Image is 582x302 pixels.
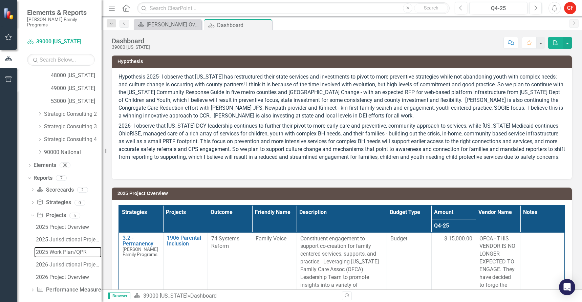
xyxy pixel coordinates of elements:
[34,222,102,233] a: 2025 Project Overview
[3,8,15,20] img: ClearPoint Strategy
[77,187,88,193] div: 2
[123,246,158,257] span: [PERSON_NAME] Family Programs
[134,292,337,300] div: »
[112,37,150,45] div: Dashboard
[167,235,204,247] a: 1906 Parental Inclusion
[36,274,102,280] div: 2026 Project Overview
[472,4,525,13] div: Q4-25
[69,213,80,218] div: 5
[469,2,527,14] button: Q4-25
[27,8,95,17] span: Elements & Reports
[37,286,104,294] a: Performance Measures
[51,72,102,80] a: 48000 [US_STATE]
[34,234,102,245] a: 2025 Jurisdictional Projects Assessment
[27,17,95,28] small: [PERSON_NAME] Family Programs
[117,191,568,196] h3: 2025 Project Overview
[60,163,70,168] div: 30
[44,110,102,118] a: Strategic Consulting 2
[444,235,472,243] span: $ 15,000.00
[37,199,71,207] a: Strategies
[44,149,102,156] a: 90000 National
[34,259,102,270] a: 2026 Jurisdictional Projects Assessment
[424,5,438,10] span: Search
[211,235,239,250] span: 74 Systems Reform
[147,20,200,29] div: [PERSON_NAME] Overview
[51,85,102,92] a: 49000 [US_STATE]
[123,235,160,247] a: 3.2 - Permanency
[27,38,95,46] a: 39000 [US_STATE]
[34,161,56,169] a: Elements
[112,45,150,50] div: 39000 [US_STATE]
[34,247,102,258] a: 2025 Work Plan/QPR
[135,20,200,29] a: [PERSON_NAME] Overview
[190,293,217,299] div: Dashboard
[217,21,270,29] div: Dashboard
[108,293,130,299] span: Browser
[56,175,67,181] div: 7
[51,98,102,105] a: 53000 [US_STATE]
[118,73,565,121] p: Hypothesis 2025- I observe that [US_STATE] has restructured their state services and investments ...
[37,212,66,219] a: Projects
[36,262,102,268] div: 2026 Jurisdictional Projects Assessment
[36,224,102,230] div: 2025 Project Overview
[564,2,576,14] button: CF
[414,3,448,13] button: Search
[36,249,102,255] div: 2025 Work Plan/QPR
[27,54,95,66] input: Search Below...
[118,121,565,161] p: 2026- I observe that [US_STATE] DCY leadership continues to further their pivot to more early car...
[74,200,85,206] div: 0
[137,2,450,14] input: Search ClearPoint...
[559,279,575,295] div: Open Intercom Messenger
[37,186,73,194] a: Scorecards
[44,136,102,144] a: Strategic Consulting 4
[390,235,428,243] span: Budget
[36,237,102,243] div: 2025 Jurisdictional Projects Assessment
[34,272,102,283] a: 2026 Project Overview
[143,293,188,299] a: 39000 [US_STATE]
[34,174,52,182] a: Reports
[44,123,102,131] a: Strategic Consulting 3
[117,59,568,64] h3: Hypothesis
[256,235,286,242] span: Family Voice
